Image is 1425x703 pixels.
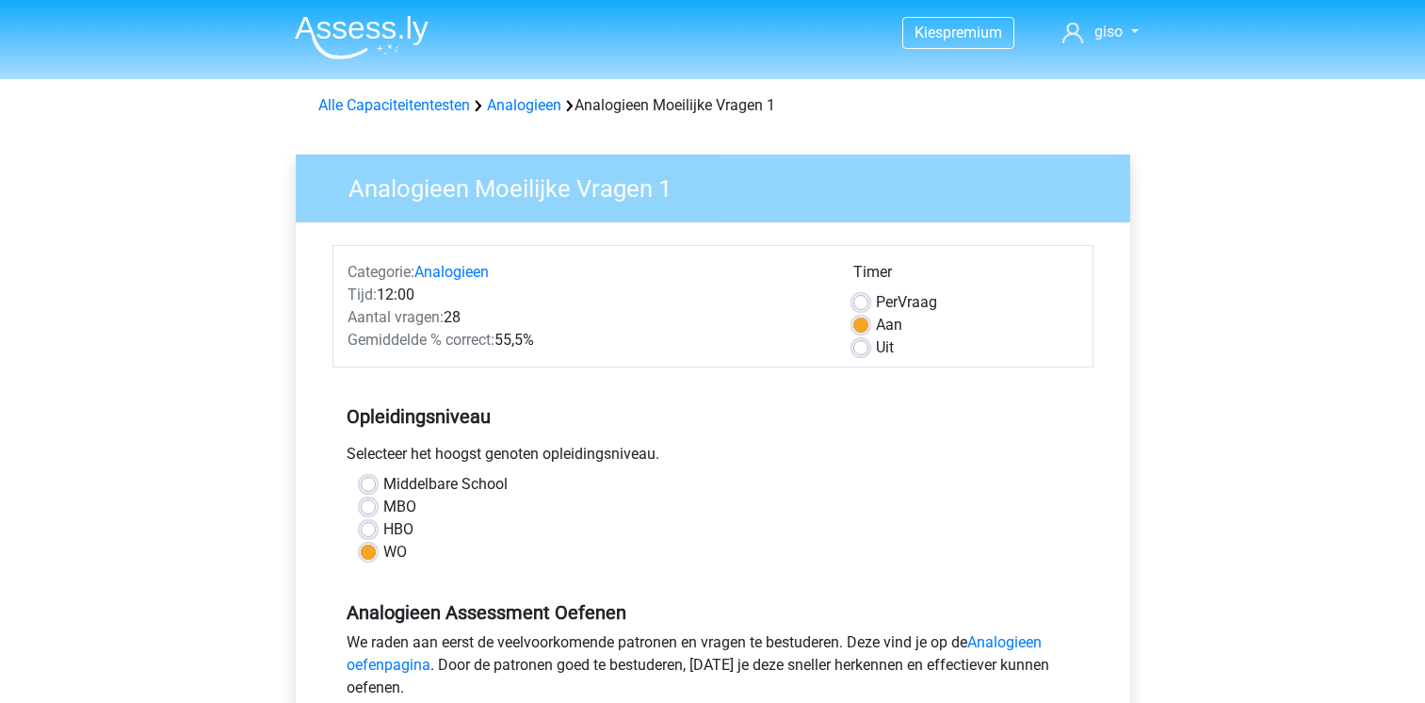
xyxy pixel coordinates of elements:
a: Analogieen [414,263,489,281]
a: giso [1055,21,1145,43]
h5: Analogieen Assessment Oefenen [347,601,1079,624]
div: 55,5% [333,329,839,351]
a: Analogieen [487,96,561,114]
span: Tijd: [348,286,377,303]
label: WO [383,541,407,564]
span: Aantal vragen: [348,308,444,326]
span: giso [1094,23,1123,41]
label: Aan [876,314,902,336]
label: Uit [876,336,894,359]
span: Categorie: [348,263,414,281]
a: Alle Capaciteitentesten [318,96,470,114]
img: Assessly [295,15,429,59]
label: HBO [383,518,413,541]
span: Kies [915,24,943,41]
div: Selecteer het hoogst genoten opleidingsniveau. [332,443,1093,473]
span: Per [876,293,898,311]
span: premium [943,24,1002,41]
div: 28 [333,306,839,329]
span: Gemiddelde % correct: [348,331,494,349]
div: Timer [853,261,1078,291]
div: Analogieen Moeilijke Vragen 1 [311,94,1115,117]
h5: Opleidingsniveau [347,398,1079,435]
label: MBO [383,496,416,518]
a: Kiespremium [903,20,1013,45]
h3: Analogieen Moeilijke Vragen 1 [326,167,1116,204]
label: Middelbare School [383,473,508,496]
label: Vraag [876,291,937,314]
div: 12:00 [333,284,839,306]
